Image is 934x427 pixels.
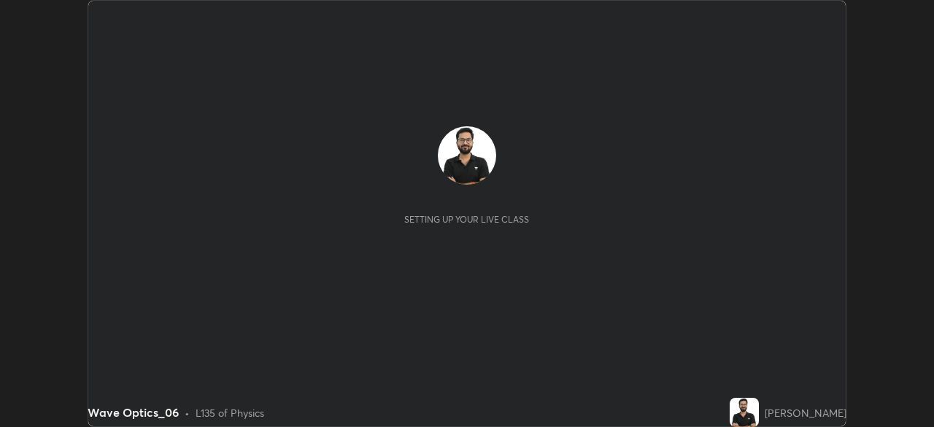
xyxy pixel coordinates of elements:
div: L135 of Physics [196,405,264,420]
div: Setting up your live class [404,214,529,225]
img: 3ea2000428aa4a359c25bd563e59faa7.jpg [730,398,759,427]
div: • [185,405,190,420]
div: [PERSON_NAME] [765,405,846,420]
div: Wave Optics_06 [88,404,179,421]
img: 3ea2000428aa4a359c25bd563e59faa7.jpg [438,126,496,185]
